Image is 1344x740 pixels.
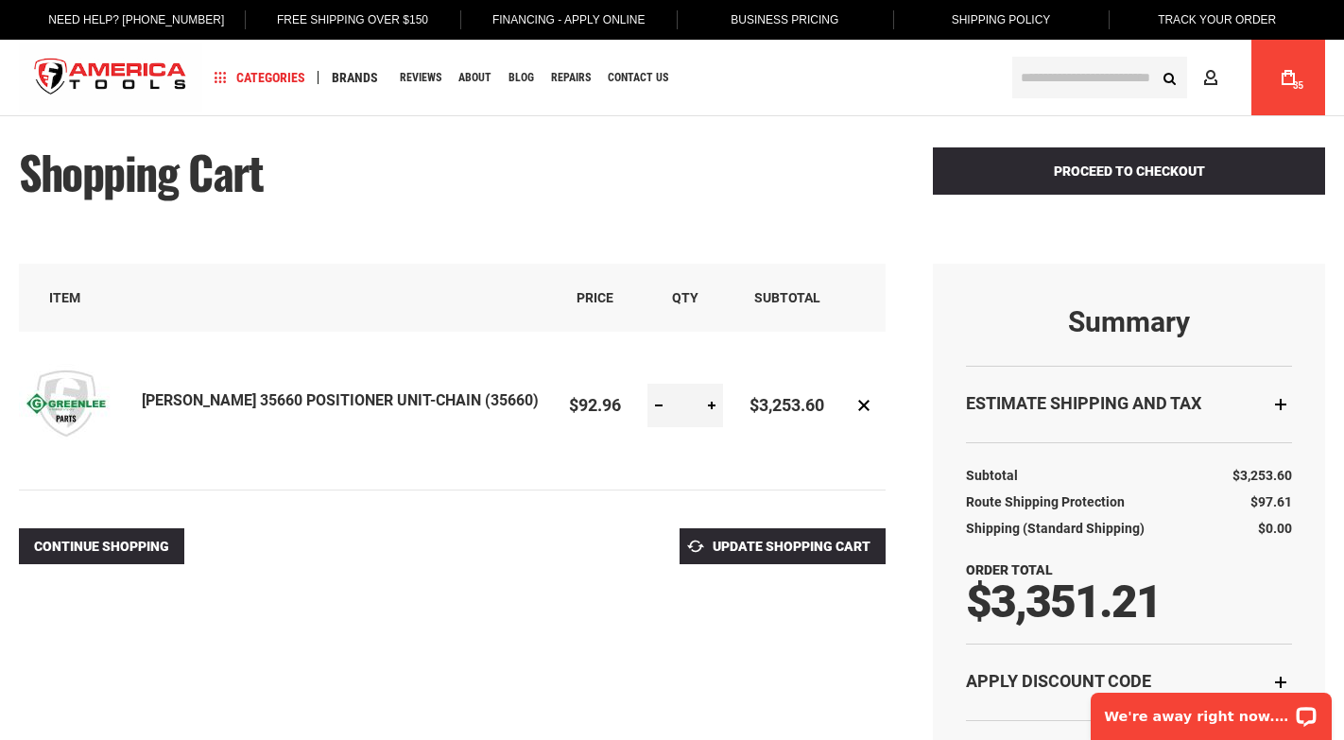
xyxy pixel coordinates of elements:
[966,671,1151,691] strong: Apply Discount Code
[672,290,698,305] span: Qty
[215,71,305,84] span: Categories
[754,290,820,305] span: Subtotal
[458,72,491,83] span: About
[577,290,613,305] span: Price
[1270,40,1306,115] a: 35
[19,356,142,456] a: Greenlee 35660 POSITIONER UNIT-CHAIN (35660)
[34,539,169,554] span: Continue Shopping
[1078,680,1344,740] iframe: LiveChat chat widget
[19,43,202,113] a: store logo
[966,489,1134,515] th: Route Shipping Protection
[500,65,543,91] a: Blog
[332,71,378,84] span: Brands
[966,462,1027,489] th: Subtotal
[19,43,202,113] img: America Tools
[1293,80,1303,91] span: 35
[1232,468,1292,483] span: $3,253.60
[1054,163,1205,179] span: Proceed to Checkout
[508,72,534,83] span: Blog
[142,391,539,409] a: [PERSON_NAME] 35660 POSITIONER UNIT-CHAIN (35660)
[206,65,314,91] a: Categories
[599,65,677,91] a: Contact Us
[551,72,591,83] span: Repairs
[713,539,870,554] span: Update Shopping Cart
[49,290,80,305] span: Item
[19,356,113,451] img: Greenlee 35660 POSITIONER UNIT-CHAIN (35660)
[1250,494,1292,509] span: $97.61
[450,65,500,91] a: About
[966,562,1053,577] strong: Order Total
[400,72,441,83] span: Reviews
[966,306,1292,337] strong: Summary
[543,65,599,91] a: Repairs
[680,528,886,564] button: Update Shopping Cart
[966,393,1201,413] strong: Estimate Shipping and Tax
[19,138,263,205] span: Shopping Cart
[391,65,450,91] a: Reviews
[952,13,1051,26] span: Shipping Policy
[569,395,621,415] span: $92.96
[933,147,1325,195] button: Proceed to Checkout
[19,528,184,564] a: Continue Shopping
[608,72,668,83] span: Contact Us
[323,65,387,91] a: Brands
[1151,60,1187,95] button: Search
[1023,521,1145,536] span: (Standard Shipping)
[1258,521,1292,536] span: $0.00
[966,575,1161,628] span: $3,351.21
[966,521,1020,536] span: Shipping
[750,395,824,415] span: $3,253.60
